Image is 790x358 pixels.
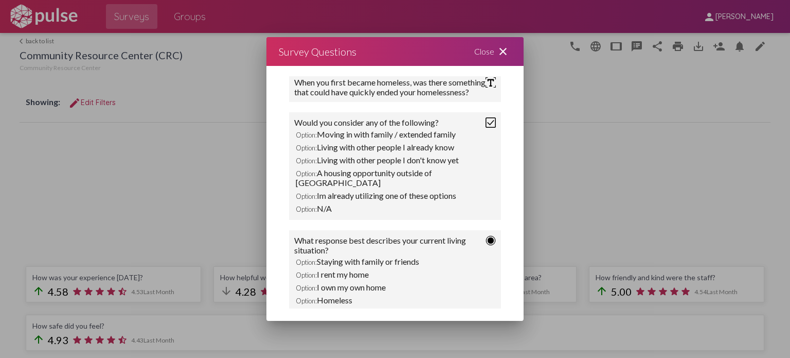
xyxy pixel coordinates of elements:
span: Option: [296,157,317,165]
span: Option: [296,297,317,305]
div: I own my own home [294,281,496,294]
span: Option: [296,131,317,139]
div: Survey Questions [279,43,356,60]
span: Option: [296,192,317,200]
img: 8A5FK1A5i8RxgAAAAASUVORK5CYII= [486,235,496,246]
div: Living with other people I don't know yet [294,154,496,166]
div: What response best describes your current living situation? [294,235,486,255]
div: Close [462,37,524,66]
div: A housing opportunity outside of [GEOGRAPHIC_DATA] [294,166,496,189]
img: 3klP4ff+RYWAo8LpUAAAAASUVORK5CYII= [486,77,496,88]
div: Moving in with family / extended family [294,128,496,141]
span: Option: [296,144,317,152]
span: Option: [296,169,317,178]
div: Homeless [294,294,496,306]
span: Option: [296,271,317,279]
div: Living with other people I already know [294,141,496,154]
mat-icon: close [497,45,509,58]
div: N/A [294,202,496,215]
span: Option: [296,205,317,213]
div: Im already utilizing one of these options [294,189,496,202]
span: Option: [296,284,317,292]
span: Option: [296,258,317,266]
div: When you first became homeless, was there something that could have quickly ended your homelessness? [294,77,486,97]
div: I rent my home [294,268,496,281]
div: Would you consider any of the following? [294,117,439,128]
div: Staying with family or friends [294,255,496,268]
img: pC1kP4HZasPGds1zV4AAAAASUVORK5CYII= [486,117,496,128]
